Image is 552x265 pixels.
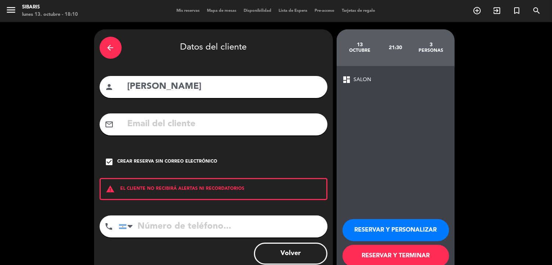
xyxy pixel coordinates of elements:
[173,9,204,13] span: Mis reservas
[342,48,378,54] div: octubre
[101,185,121,193] i: warning
[413,42,449,48] div: 3
[512,6,521,15] i: turned_in_not
[342,42,378,48] div: 13
[240,9,275,13] span: Disponibilidad
[105,157,114,166] i: check_box
[118,158,218,166] div: Crear reserva sin correo electrónico
[105,222,114,231] i: phone
[127,117,322,132] input: Email del cliente
[532,6,541,15] i: search
[343,219,449,241] button: RESERVAR Y PERSONALIZAR
[343,75,351,84] span: dashboard
[311,9,338,13] span: Pre-acceso
[354,76,372,84] span: SALON
[119,216,136,237] div: Argentina: +54
[127,79,322,94] input: Nombre del cliente
[473,6,481,15] i: add_circle_outline
[338,9,379,13] span: Tarjetas de regalo
[100,35,327,61] div: Datos del cliente
[100,178,327,200] div: EL CLIENTE NO RECIBIRÁ ALERTAS NI RECORDATORIOS
[106,43,115,52] i: arrow_back
[6,4,17,18] button: menu
[413,48,449,54] div: personas
[377,35,413,61] div: 21:30
[254,243,327,265] button: Volver
[492,6,501,15] i: exit_to_app
[6,4,17,15] i: menu
[105,83,114,91] i: person
[105,120,114,129] i: mail_outline
[204,9,240,13] span: Mapa de mesas
[275,9,311,13] span: Lista de Espera
[22,4,78,11] div: sibaris
[22,11,78,18] div: lunes 13. octubre - 18:10
[119,215,327,237] input: Número de teléfono...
